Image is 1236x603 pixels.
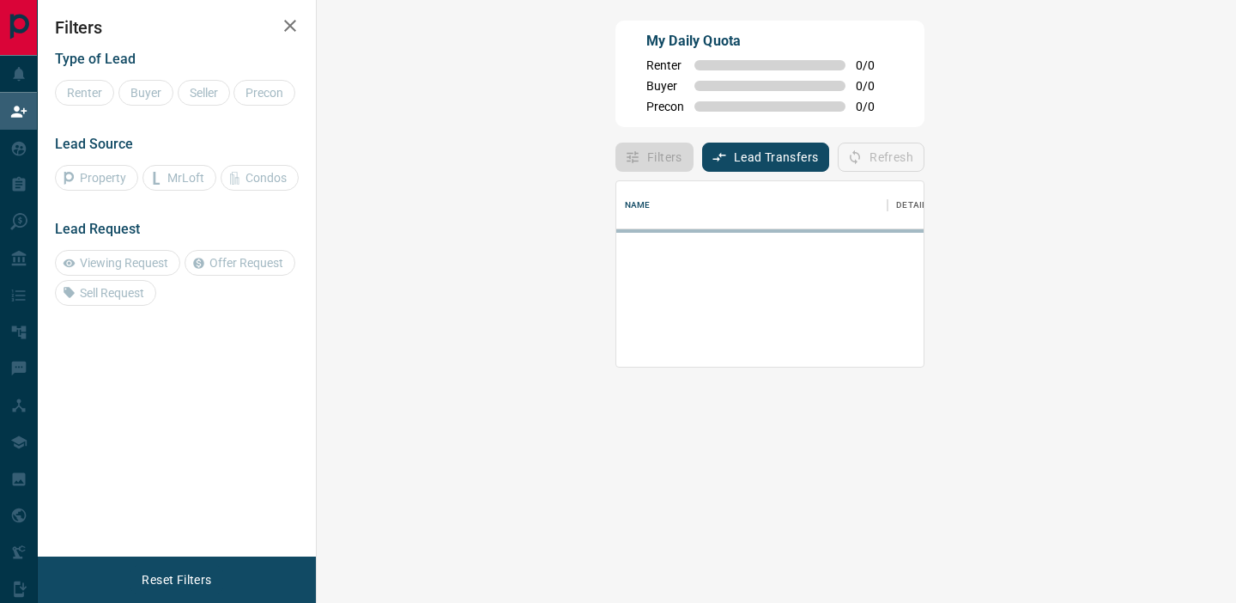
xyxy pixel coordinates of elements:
[646,31,894,52] p: My Daily Quota
[896,181,931,229] div: Details
[646,58,684,72] span: Renter
[130,565,222,594] button: Reset Filters
[646,79,684,93] span: Buyer
[856,100,894,113] span: 0 / 0
[55,51,136,67] span: Type of Lead
[616,181,888,229] div: Name
[702,143,830,172] button: Lead Transfers
[856,79,894,93] span: 0 / 0
[856,58,894,72] span: 0 / 0
[55,221,140,237] span: Lead Request
[55,17,299,38] h2: Filters
[646,100,684,113] span: Precon
[625,181,651,229] div: Name
[55,136,133,152] span: Lead Source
